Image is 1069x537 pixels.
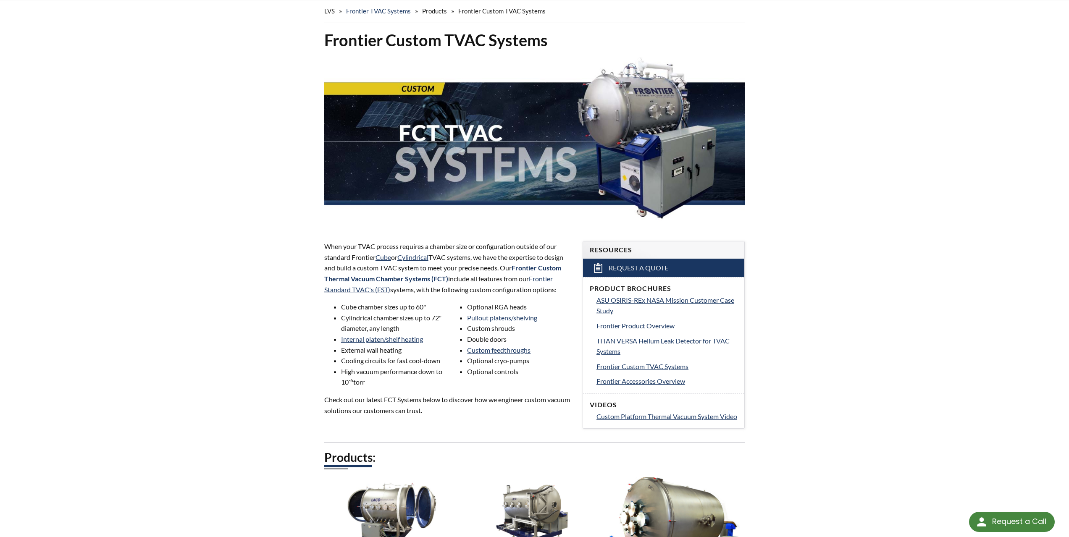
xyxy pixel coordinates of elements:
[596,377,685,385] span: Frontier Accessories Overview
[467,314,537,322] a: Pullout platens/shelving
[467,301,573,312] li: Optional RGA heads
[341,312,447,334] li: Cylindrical chamber sizes up to 72" diameter, any length
[590,401,738,409] h4: Videos
[324,275,553,293] a: Frontier Standard TVAC's (FST)
[346,7,411,15] a: Frontier TVAC Systems
[376,253,391,261] a: Cube
[324,57,745,225] img: FCT TVAC Systems header
[341,355,447,366] li: Cooling circuits for fast cool-down
[596,361,738,372] a: Frontier Custom TVAC Systems
[969,512,1055,532] div: Request a Call
[324,241,573,295] p: When your TVAC process requires a chamber size or configuration outside of our standard Frontier ...
[467,355,573,366] li: Optional cryo-pumps
[324,30,745,50] h1: Frontier Custom TVAC Systems
[324,450,745,465] h2: Products:
[992,512,1046,531] div: Request a Call
[590,284,738,293] h4: Product Brochures
[397,253,428,261] a: Cylindrical
[596,295,738,316] a: ASU OSIRIS-REx NASA Mission Customer Case Study
[609,264,668,272] span: Request a Quote
[467,366,573,377] li: Optional controls
[596,335,738,357] a: TITAN VERSA Helium Leak Detector for TVAC Systems
[596,376,738,387] a: Frontier Accessories Overview
[583,259,744,277] a: Request a Quote
[596,320,738,331] a: Frontier Product Overview
[975,515,988,529] img: round button
[341,301,447,312] li: Cube chamber sizes up to 60"
[596,412,737,420] span: Custom Platform Thermal Vacuum System Video
[341,335,423,343] a: Internal platen/shelf heating
[324,264,561,283] span: Frontier Custom Thermal Vacuum Chamber Systems (FCT)
[341,345,447,356] li: External wall heating
[467,323,573,334] li: Custom shrouds
[324,7,335,15] span: LVS
[341,366,447,388] li: High vacuum performance down to 10 torr
[324,394,573,416] p: Check out our latest FCT Systems below to discover how we engineer custom vacuum solutions our cu...
[467,346,531,354] a: Custom feedthroughs
[596,411,738,422] a: Custom Platform Thermal Vacuum System Video
[467,334,573,345] li: Double doors
[422,7,447,15] span: Products
[596,322,675,330] span: Frontier Product Overview
[596,337,730,356] span: TITAN VERSA Helium Leak Detector for TVAC Systems
[458,7,546,15] span: Frontier Custom TVAC Systems
[596,362,688,370] span: Frontier Custom TVAC Systems
[349,377,353,383] sup: -6
[590,246,738,254] h4: Resources
[596,296,734,315] span: ASU OSIRIS-REx NASA Mission Customer Case Study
